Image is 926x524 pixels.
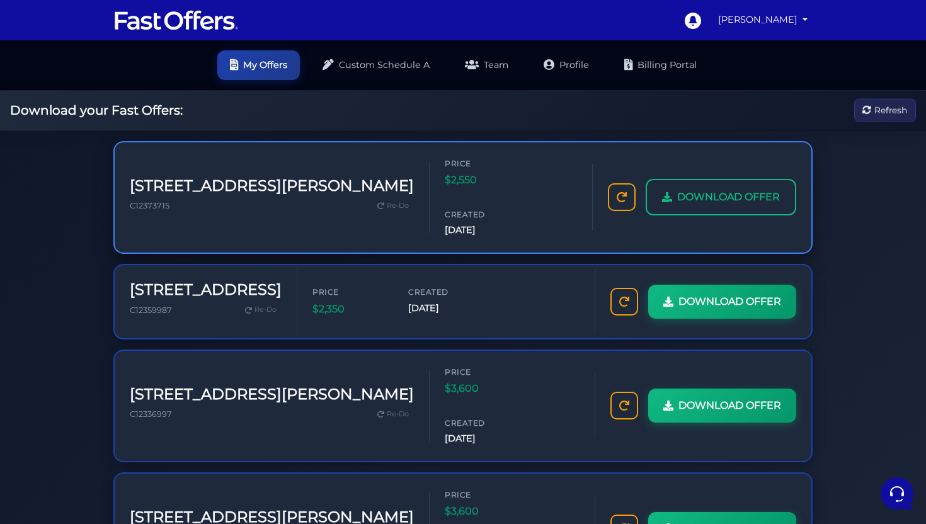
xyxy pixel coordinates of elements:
[878,475,916,513] iframe: Customerly Messenger Launcher
[40,91,66,116] img: dark
[28,203,206,216] input: Search for an Article...
[874,103,907,117] span: Refresh
[10,404,88,433] button: Home
[130,281,282,299] h3: [STREET_ADDRESS]
[91,134,176,144] span: Start a Conversation
[157,176,232,186] a: Open Help Center
[612,50,709,80] a: Billing Portal
[445,172,520,188] span: $2,550
[217,50,300,80] a: My Offers
[130,385,414,404] h3: [STREET_ADDRESS][PERSON_NAME]
[372,198,414,214] a: Re-Do
[164,404,242,433] button: Help
[10,10,212,50] h2: Hello [PERSON_NAME] 👋
[130,409,172,419] span: C12336997
[130,305,172,315] span: C12359987
[372,406,414,423] a: Re-Do
[20,71,102,81] span: Your Conversations
[408,301,484,316] span: [DATE]
[445,223,520,237] span: [DATE]
[195,422,212,433] p: Help
[648,285,796,319] a: DOWNLOAD OFFER
[20,91,45,116] img: dark
[678,397,781,414] span: DOWNLOAD OFFER
[203,71,232,81] a: See all
[445,503,520,520] span: $3,600
[38,422,59,433] p: Home
[20,126,232,151] button: Start a Conversation
[130,177,414,195] h3: [STREET_ADDRESS][PERSON_NAME]
[648,389,796,423] a: DOWNLOAD OFFER
[445,431,520,446] span: [DATE]
[452,50,521,80] a: Team
[713,8,813,32] a: [PERSON_NAME]
[408,286,484,298] span: Created
[20,176,86,186] span: Find an Answer
[312,286,388,298] span: Price
[254,304,277,316] span: Re-Do
[310,50,442,80] a: Custom Schedule A
[240,302,282,318] a: Re-Do
[677,189,780,205] span: DOWNLOAD OFFER
[88,404,165,433] button: Messages
[854,99,916,122] button: Refresh
[445,380,520,397] span: $3,600
[678,293,781,310] span: DOWNLOAD OFFER
[312,301,388,317] span: $2,350
[531,50,602,80] a: Profile
[387,200,409,212] span: Re-Do
[445,208,520,220] span: Created
[10,103,183,118] h2: Download your Fast Offers:
[130,201,169,210] span: C12373715
[445,366,520,378] span: Price
[445,417,520,429] span: Created
[387,409,409,420] span: Re-Do
[646,179,796,215] a: DOWNLOAD OFFER
[108,422,144,433] p: Messages
[445,157,520,169] span: Price
[445,489,520,501] span: Price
